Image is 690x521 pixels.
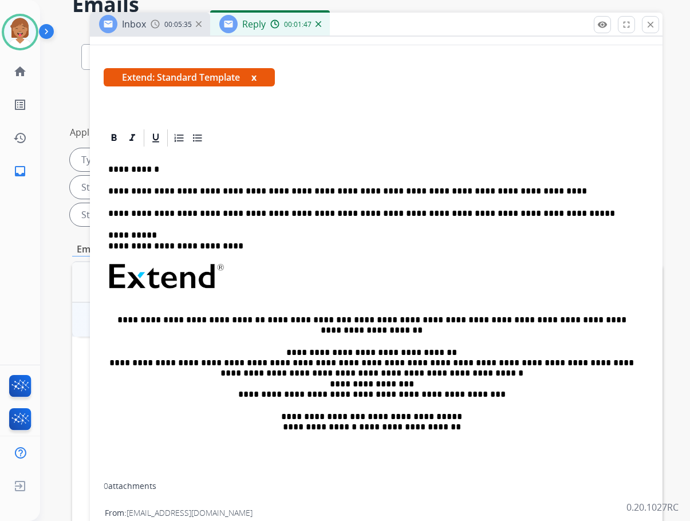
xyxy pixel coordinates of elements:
mat-icon: fullscreen [621,19,632,30]
p: Emails (1) [72,242,123,256]
div: Status: On-hold – Internal [70,176,219,199]
div: Status: On Hold - Servicers [70,203,223,226]
mat-icon: remove_red_eye [597,19,608,30]
div: From: [105,507,648,519]
span: Extend: Standard Template [104,68,275,86]
mat-icon: close [645,19,656,30]
mat-icon: history [13,131,27,145]
div: Bold [105,129,123,147]
span: 00:05:35 [164,20,192,29]
span: Reply [242,18,266,30]
span: 00:01:47 [284,20,312,29]
button: x [251,70,257,84]
div: Type: Reguard CS [70,148,184,171]
span: [EMAIL_ADDRESS][DOMAIN_NAME] [127,507,253,518]
div: attachments [104,480,156,492]
p: 0.20.1027RC [626,500,679,514]
div: Italic [124,129,141,147]
span: Inbox [122,18,146,30]
div: Underline [147,129,164,147]
mat-icon: list_alt [13,98,27,112]
mat-icon: home [13,65,27,78]
div: Bullet List [189,129,206,147]
span: 0 [104,480,108,491]
mat-icon: inbox [13,164,27,178]
div: Ordered List [171,129,188,147]
p: Applied filters: [70,125,132,139]
img: avatar [4,16,36,48]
